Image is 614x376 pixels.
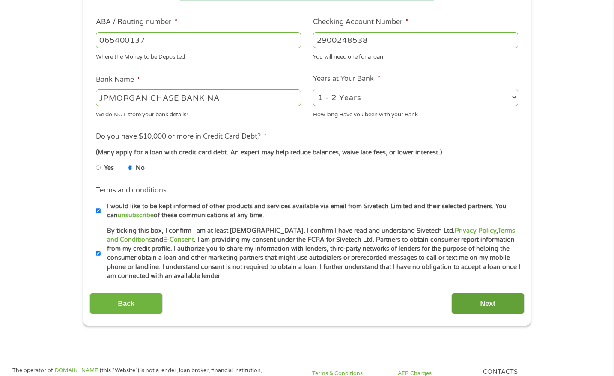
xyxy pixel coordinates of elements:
[96,186,167,195] label: Terms and conditions
[313,74,380,83] label: Years at Your Bank
[313,18,408,27] label: Checking Account Number
[96,32,301,48] input: 263177916
[313,32,518,48] input: 345634636
[96,18,177,27] label: ABA / Routing number
[96,148,518,157] div: (Many apply for a loan with credit card debt. An expert may help reduce balances, waive late fees...
[101,226,521,281] label: By ticking this box, I confirm I am at least [DEMOGRAPHIC_DATA]. I confirm I have read and unders...
[163,236,194,243] a: E-Consent
[89,293,163,314] input: Back
[107,227,515,243] a: Terms and Conditions
[96,75,140,84] label: Bank Name
[96,107,301,119] div: We do NOT store your bank details!
[104,163,114,173] label: Yes
[96,132,267,141] label: Do you have $10,000 or more in Credit Card Debt?
[53,367,100,374] a: [DOMAIN_NAME]
[313,50,518,62] div: You will need one for a loan.
[96,50,301,62] div: Where the Money to be Deposited
[313,107,518,119] div: How long Have you been with your Bank
[118,212,154,219] a: unsubscribe
[455,227,496,234] a: Privacy Policy
[136,163,145,173] label: No
[451,293,525,314] input: Next
[101,202,521,220] label: I would like to be kept informed of other products and services available via email from Sivetech...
